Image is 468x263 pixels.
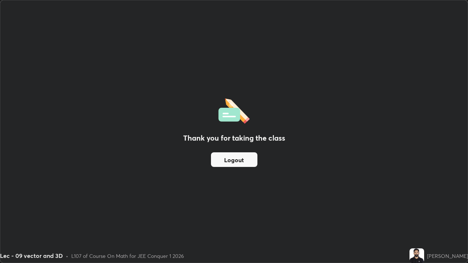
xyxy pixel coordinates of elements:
div: [PERSON_NAME] [427,252,468,260]
div: • [66,252,68,260]
img: 04b9fe4193d640e3920203b3c5aed7f4.jpg [409,248,424,263]
img: offlineFeedback.1438e8b3.svg [218,96,250,124]
div: L107 of Course On Math for JEE Conquer 1 2026 [71,252,184,260]
h2: Thank you for taking the class [183,133,285,144]
button: Logout [211,152,257,167]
